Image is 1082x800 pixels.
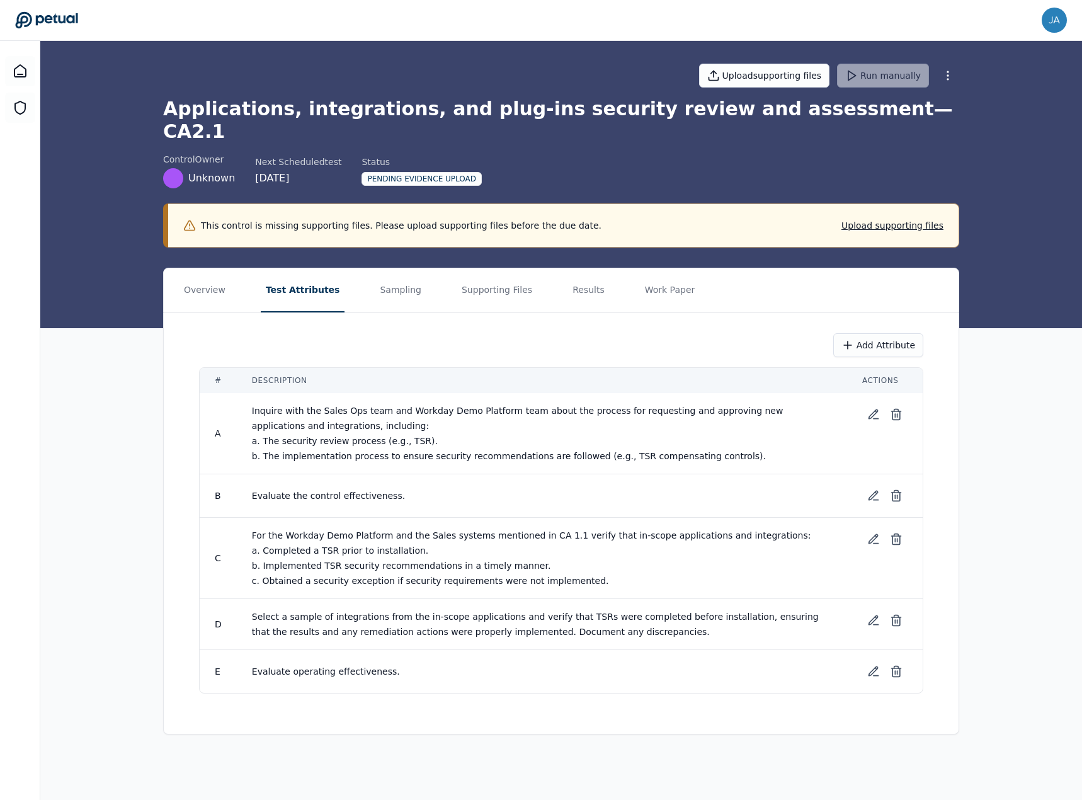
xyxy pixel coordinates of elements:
[261,268,345,312] button: Test Attributes
[215,428,221,438] span: A
[640,268,700,312] button: Work Paper
[5,56,35,86] a: Dashboard
[837,64,929,88] button: Run manually
[15,11,78,29] a: Go to Dashboard
[215,491,221,501] span: B
[699,64,830,88] button: Uploadsupporting files
[457,268,537,312] button: Supporting Files
[375,268,426,312] button: Sampling
[862,528,885,551] button: Edit test attribute
[885,484,908,507] button: Delete test attribute
[862,609,885,632] button: Edit test attribute
[255,156,341,168] div: Next Scheduled test
[201,219,601,232] p: This control is missing supporting files. Please upload supporting files before the due date.
[252,491,405,501] span: Evaluate the control effectiveness.
[252,406,786,461] span: Inquire with the Sales Ops team and Workday Demo Platform team about the process for requesting a...
[163,153,235,166] div: control Owner
[255,171,341,186] div: [DATE]
[362,172,482,186] div: Pending Evidence Upload
[252,530,811,586] span: For the Workday Demo Platform and the Sales systems mentioned in CA 1.1 verify that in-scope appl...
[847,368,923,393] th: Actions
[885,403,908,426] button: Delete test attribute
[164,268,959,312] nav: Tabs
[362,156,482,168] div: Status
[862,484,885,507] button: Edit test attribute
[252,612,821,637] span: Select a sample of integrations from the in-scope applications and verify that TSRs were complete...
[188,171,235,186] span: Unknown
[885,609,908,632] button: Delete test attribute
[841,219,943,232] button: Upload supporting files
[885,660,908,683] button: Delete test attribute
[862,660,885,683] button: Edit test attribute
[567,268,610,312] button: Results
[163,98,959,143] h1: Applications, integrations, and plug-ins security review and assessment — CA2.1
[252,666,400,677] span: Evaluate operating effectiveness.
[215,553,221,563] span: C
[237,368,847,393] th: Description
[862,403,885,426] button: Edit test attribute
[885,528,908,551] button: Delete test attribute
[937,64,959,87] button: More Options
[215,619,222,629] span: D
[5,93,35,123] a: SOC
[215,666,220,677] span: E
[833,333,923,357] button: Add Attribute
[1042,8,1067,33] img: jaysen.wibowo@workday.com
[200,368,237,393] th: #
[179,268,231,312] button: Overview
